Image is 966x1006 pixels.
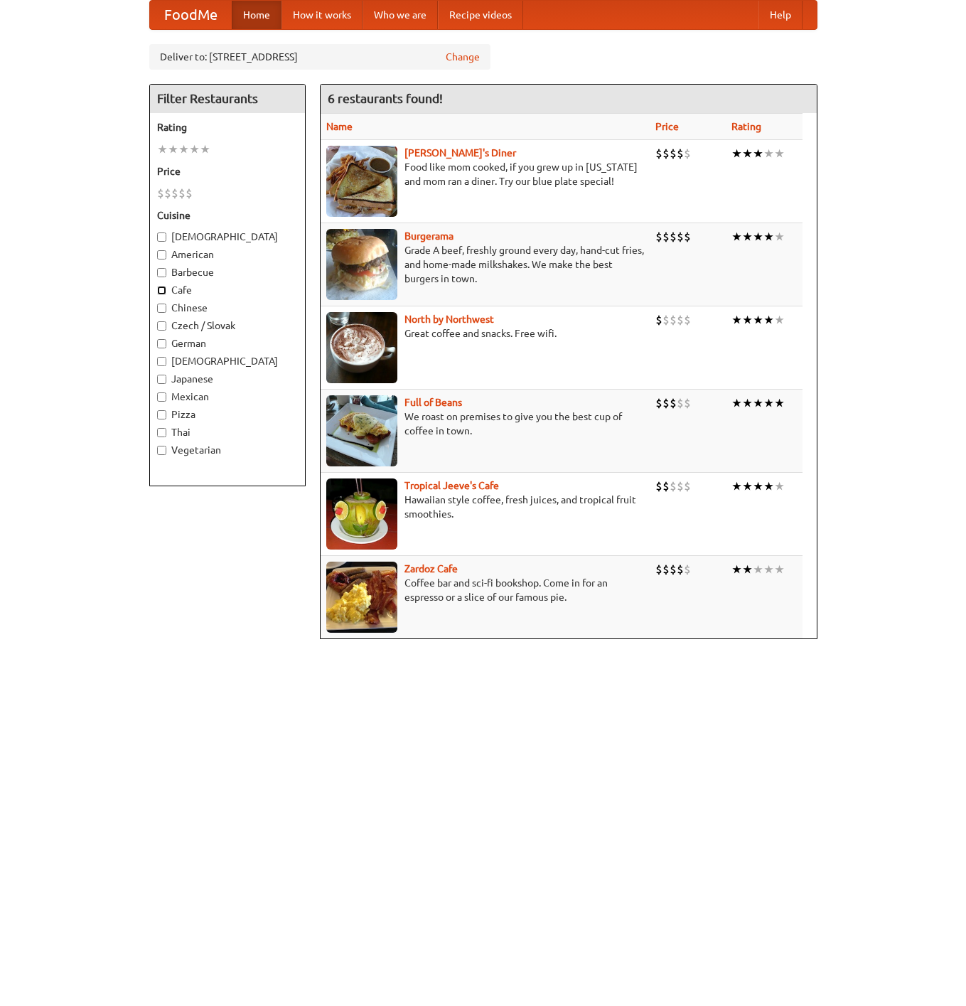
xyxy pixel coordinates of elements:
[662,312,670,328] li: $
[670,562,677,577] li: $
[157,286,166,295] input: Cafe
[157,443,298,457] label: Vegetarian
[326,243,644,286] p: Grade A beef, freshly ground every day, hand-cut fries, and home-made milkshakes. We make the bes...
[438,1,523,29] a: Recipe videos
[150,1,232,29] a: FoodMe
[753,312,763,328] li: ★
[157,321,166,331] input: Czech / Slovak
[742,562,753,577] li: ★
[326,121,353,132] a: Name
[677,562,684,577] li: $
[157,301,298,315] label: Chinese
[281,1,363,29] a: How it works
[662,146,670,161] li: $
[200,141,210,157] li: ★
[326,478,397,550] img: jeeves.jpg
[731,562,742,577] li: ★
[326,576,644,604] p: Coffee bar and sci-fi bookshop. Come in for an espresso or a slice of our famous pie.
[753,146,763,161] li: ★
[742,146,753,161] li: ★
[363,1,438,29] a: Who we are
[326,326,644,341] p: Great coffee and snacks. Free wifi.
[157,410,166,419] input: Pizza
[684,478,691,494] li: $
[731,121,761,132] a: Rating
[670,478,677,494] li: $
[774,562,785,577] li: ★
[157,120,298,134] h5: Rating
[753,562,763,577] li: ★
[157,208,298,223] h5: Cuisine
[446,50,480,64] a: Change
[731,229,742,245] li: ★
[404,230,454,242] a: Burgerama
[662,395,670,411] li: $
[157,230,298,244] label: [DEMOGRAPHIC_DATA]
[742,312,753,328] li: ★
[774,395,785,411] li: ★
[168,141,178,157] li: ★
[157,268,166,277] input: Barbecue
[742,478,753,494] li: ★
[157,283,298,297] label: Cafe
[731,146,742,161] li: ★
[684,229,691,245] li: $
[662,562,670,577] li: $
[157,354,298,368] label: [DEMOGRAPHIC_DATA]
[655,229,662,245] li: $
[189,141,200,157] li: ★
[774,146,785,161] li: ★
[186,186,193,201] li: $
[774,312,785,328] li: ★
[662,229,670,245] li: $
[763,229,774,245] li: ★
[326,160,644,188] p: Food like mom cooked, if you grew up in [US_STATE] and mom ran a diner. Try our blue plate special!
[157,186,164,201] li: $
[157,375,166,384] input: Japanese
[684,395,691,411] li: $
[774,229,785,245] li: ★
[670,229,677,245] li: $
[157,250,166,259] input: American
[753,229,763,245] li: ★
[157,339,166,348] input: German
[178,141,189,157] li: ★
[328,92,443,105] ng-pluralize: 6 restaurants found!
[326,229,397,300] img: burgerama.jpg
[404,147,516,159] a: [PERSON_NAME]'s Diner
[677,478,684,494] li: $
[157,392,166,402] input: Mexican
[157,390,298,404] label: Mexican
[763,312,774,328] li: ★
[655,478,662,494] li: $
[677,229,684,245] li: $
[157,407,298,422] label: Pizza
[157,372,298,386] label: Japanese
[157,164,298,178] h5: Price
[731,312,742,328] li: ★
[404,480,499,491] a: Tropical Jeeve's Cafe
[326,562,397,633] img: zardoz.jpg
[655,395,662,411] li: $
[157,319,298,333] label: Czech / Slovak
[763,562,774,577] li: ★
[164,186,171,201] li: $
[774,478,785,494] li: ★
[758,1,803,29] a: Help
[326,312,397,383] img: north.jpg
[742,229,753,245] li: ★
[753,395,763,411] li: ★
[753,478,763,494] li: ★
[684,146,691,161] li: $
[404,563,458,574] a: Zardoz Cafe
[326,410,644,438] p: We roast on premises to give you the best cup of coffee in town.
[157,428,166,437] input: Thai
[655,312,662,328] li: $
[763,395,774,411] li: ★
[404,397,462,408] a: Full of Beans
[655,146,662,161] li: $
[763,478,774,494] li: ★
